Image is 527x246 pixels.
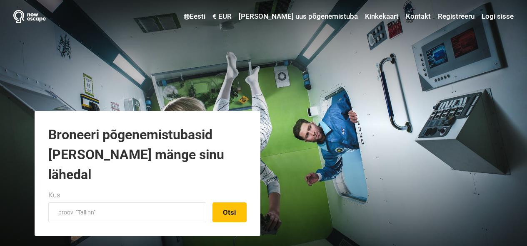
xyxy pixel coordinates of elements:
[363,9,401,24] a: Kinkekaart
[182,9,207,24] a: Eesti
[13,10,46,23] img: Nowescape logo
[48,190,60,201] label: Kus
[237,9,360,24] a: [PERSON_NAME] uus põgenemistuba
[184,14,190,20] img: Eesti
[210,9,234,24] a: € EUR
[212,202,247,222] button: Otsi
[48,125,247,184] h1: Broneeri põgenemistubasid [PERSON_NAME] mänge sinu lähedal
[48,202,206,222] input: proovi “Tallinn”
[404,9,433,24] a: Kontakt
[436,9,477,24] a: Registreeru
[480,9,514,24] a: Logi sisse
